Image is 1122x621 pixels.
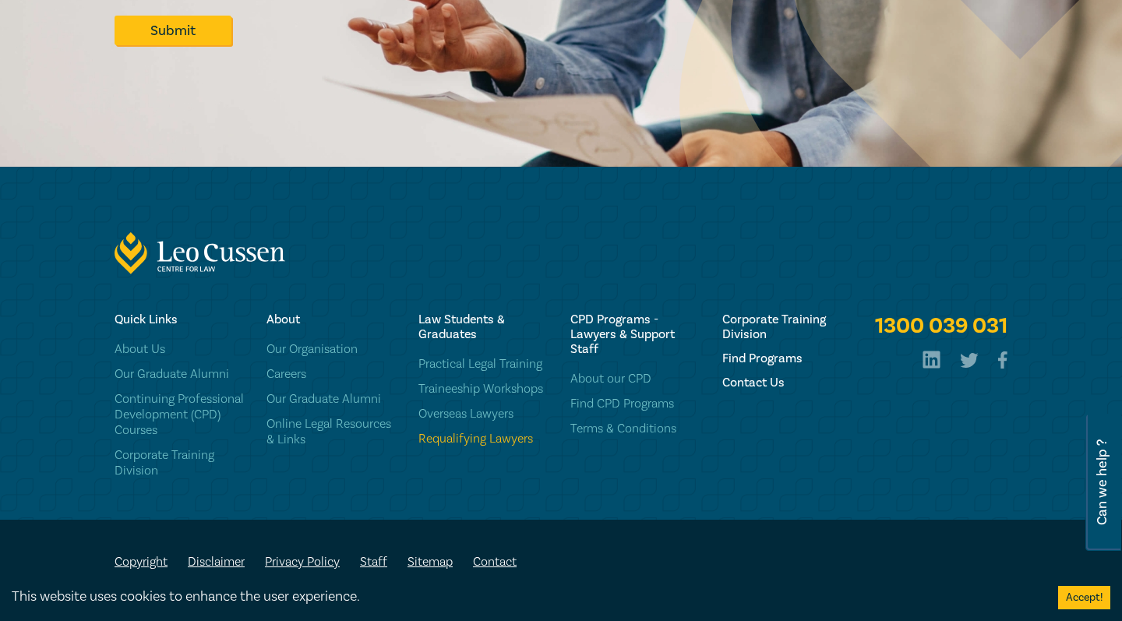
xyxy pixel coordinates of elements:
a: Overseas Lawyers [418,406,552,422]
button: Submit [115,16,231,45]
a: Find Programs [722,351,856,366]
div: This website uses cookies to enhance the user experience. [12,587,1035,607]
h6: Law Students & Graduates [418,312,552,342]
a: Traineeship Workshops [418,381,552,397]
a: Sitemap [408,554,453,570]
a: About Us [115,341,248,357]
a: Our Organisation [266,341,400,357]
a: Staff [360,554,387,570]
a: Find CPD Programs [570,396,704,411]
span: Can we help ? [1095,423,1110,542]
a: Copyright [115,554,168,570]
a: Contact [473,554,517,570]
button: Accept cookies [1058,586,1110,609]
a: Disclaimer [188,554,245,570]
a: Requalifying Lawyers [418,431,552,446]
a: Online Legal Resources & Links [266,416,400,447]
a: Privacy Policy [265,554,340,570]
h6: Quick Links [115,312,248,327]
a: Corporate Training Division [722,312,856,342]
a: Practical Legal Training [418,356,552,372]
a: Our Graduate Alumni [115,366,248,382]
a: Careers [266,366,400,382]
a: Our Graduate Alumni [266,391,400,407]
h6: About [266,312,400,327]
a: Continuing Professional Development (CPD) Courses [115,391,248,438]
a: About our CPD [570,371,704,386]
a: Contact Us [722,376,856,390]
h6: CPD Programs - Lawyers & Support Staff [570,312,704,357]
a: 1300 039 031 [875,312,1007,340]
a: Terms & Conditions [570,421,704,436]
a: Corporate Training Division [115,447,248,478]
